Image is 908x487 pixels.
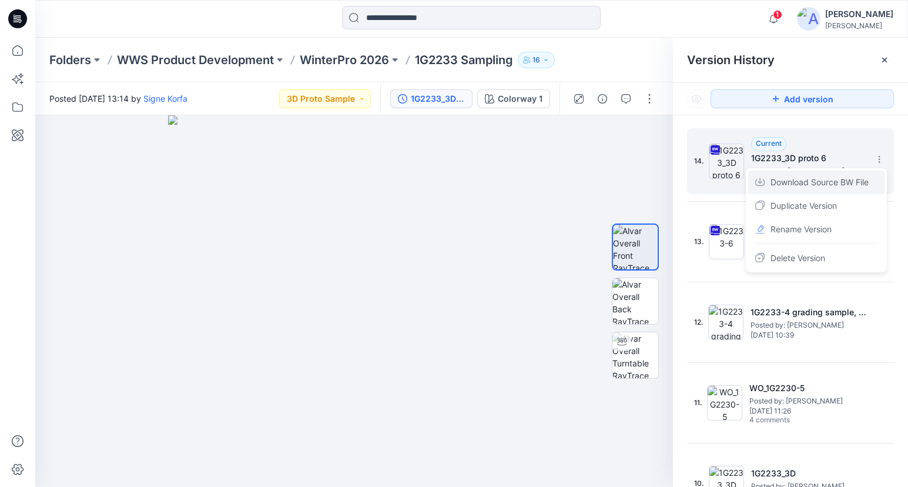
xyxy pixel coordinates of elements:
span: Posted [DATE] 13:14 by [49,92,187,105]
img: avatar [797,7,820,31]
span: Download Source BW File [770,175,869,189]
a: Folders [49,52,91,68]
span: [DATE] 11:26 [749,407,867,415]
button: Show Hidden Versions [687,89,706,108]
button: Colorway 1 [477,89,550,108]
p: 1G2233 Sampling [415,52,513,68]
a: WWS Product Development [117,52,274,68]
span: Rename Version [770,222,832,236]
span: Posted by: Eugenia Smirnova [750,319,868,331]
img: Alvar Overall Front RayTrace [613,225,658,269]
span: 11. [694,398,702,408]
div: Colorway 1 [498,92,542,105]
a: Signe Korfa [143,94,187,104]
img: 1G2233-4 grading sample, 3D fitting [708,305,743,340]
img: eyJhbGciOiJIUzI1NiIsImtpZCI6IjAiLCJzbHQiOiJzZXMiLCJ0eXAiOiJKV1QifQ.eyJkYXRhIjp7InR5cGUiOiJzdG9yYW... [168,115,540,487]
span: 12. [694,317,703,328]
div: 1G2233_3D proto 6 [411,92,465,105]
span: 14. [694,156,704,166]
img: 1G2233-6 [709,224,744,259]
span: Version History [687,53,775,67]
span: Posted by: Signe Korfa [751,165,869,177]
p: 16 [532,54,540,66]
span: 1 [773,10,782,19]
h5: 1G2233-4 grading sample, 3D fitting [750,305,868,319]
div: [PERSON_NAME] [825,21,893,30]
img: 1G2233_3D proto 6 [709,144,744,179]
span: Delete Version [770,251,825,265]
a: WinterPro 2026 [300,52,389,68]
span: Posted by: Eugenia Smirnova [749,395,867,407]
button: 16 [518,52,555,68]
img: WO_1G2230-5 [707,385,742,421]
img: Alvar Overall Turntable RayTrace [612,332,658,378]
div: [PERSON_NAME] [825,7,893,21]
button: Add version [711,89,894,108]
button: Details [593,89,612,108]
img: Alvar Overall Back RayTrace [612,278,658,324]
h5: 1G2233_3D [751,466,869,481]
span: Current [756,139,782,148]
span: [DATE] 10:39 [750,331,868,339]
button: Close [880,55,889,65]
span: 4 comments [749,416,832,425]
span: Duplicate Version [770,199,837,213]
h5: 1G2233_3D proto 6 [751,151,869,165]
h5: WO_1G2230-5 [749,381,867,395]
span: 13. [694,236,704,247]
button: 1G2233_3D proto 6 [390,89,473,108]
